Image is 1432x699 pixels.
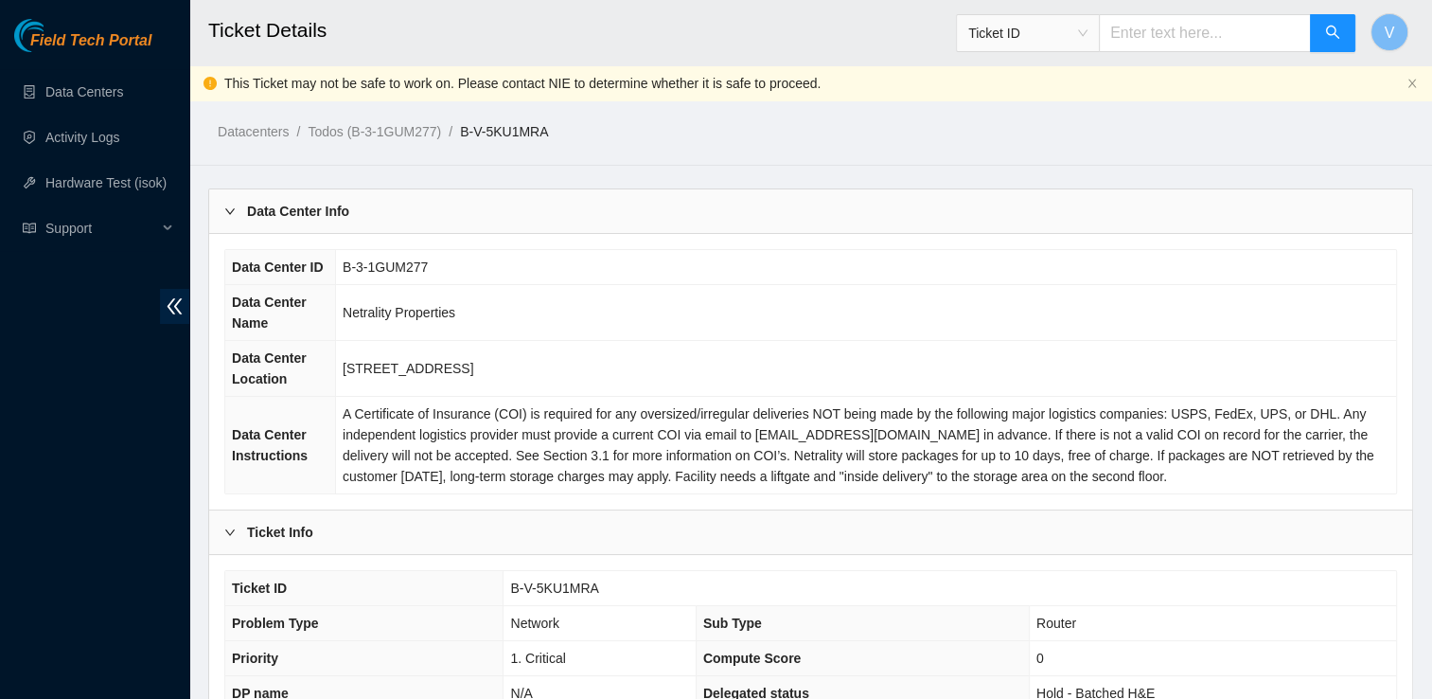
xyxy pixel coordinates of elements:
span: / [449,124,452,139]
span: Priority [232,651,278,666]
span: 0 [1036,651,1044,666]
span: A Certificate of Insurance (COI) is required for any oversized/irregular deliveries NOT being mad... [343,406,1374,484]
a: Data Centers [45,84,123,99]
span: Support [45,209,157,247]
span: / [296,124,300,139]
span: Data Center Instructions [232,427,308,463]
span: 1. Critical [510,651,565,666]
span: read [23,222,36,235]
span: Ticket ID [968,19,1087,47]
a: Datacenters [218,124,289,139]
a: Todos (B-3-1GUM277) [308,124,441,139]
span: Sub Type [703,616,762,631]
span: Router [1036,616,1076,631]
span: Data Center Name [232,295,307,331]
span: [STREET_ADDRESS] [343,361,473,376]
b: Data Center Info [247,201,349,222]
b: Ticket Info [247,522,313,543]
a: B-V-5KU1MRA [460,124,548,139]
input: Enter text here... [1099,14,1311,52]
span: close [1406,78,1418,89]
span: Field Tech Portal [30,32,151,50]
span: search [1325,25,1340,43]
a: Activity Logs [45,130,120,145]
button: close [1406,78,1418,90]
span: B-3-1GUM277 [343,260,428,275]
span: V [1385,21,1395,45]
span: Netrality Properties [343,305,455,320]
span: Compute Score [703,651,801,666]
button: search [1310,14,1355,52]
span: Problem Type [232,616,319,631]
span: right [224,206,236,217]
span: Ticket ID [232,581,287,596]
span: Data Center Location [232,350,307,386]
span: Network [510,616,558,631]
button: V [1370,13,1408,51]
a: Akamai TechnologiesField Tech Portal [14,34,151,59]
span: B-V-5KU1MRA [510,581,598,596]
span: double-left [160,289,189,324]
span: right [224,527,236,538]
a: Hardware Test (isok) [45,175,167,190]
div: Ticket Info [209,511,1412,554]
img: Akamai Technologies [14,19,96,52]
span: Data Center ID [232,260,323,275]
div: Data Center Info [209,189,1412,233]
